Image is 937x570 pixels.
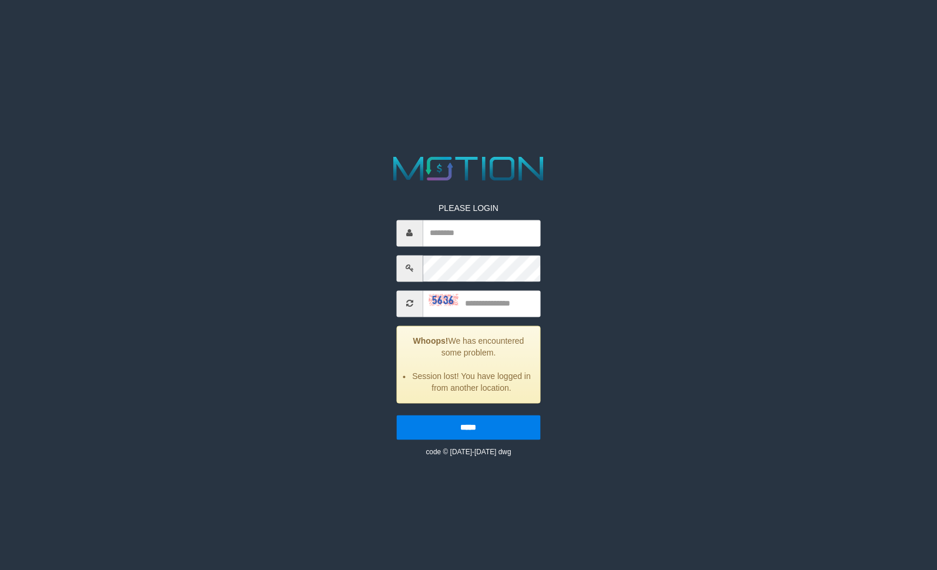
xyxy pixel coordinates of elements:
[387,152,551,185] img: MOTION_logo.png
[396,326,541,403] div: We has encountered some problem.
[429,294,458,306] img: captcha
[411,370,531,394] li: Session lost! You have logged in from another location.
[413,336,449,346] strong: Whoops!
[396,202,541,214] p: PLEASE LOGIN
[426,448,511,456] small: code © [DATE]-[DATE] dwg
